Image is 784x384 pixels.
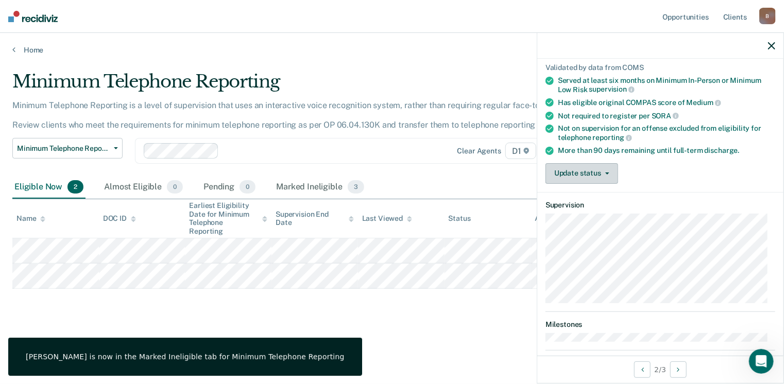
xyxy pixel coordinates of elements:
[634,361,651,378] button: Previous Opportunity
[103,214,136,223] div: DOC ID
[670,361,687,378] button: Next Opportunity
[558,124,775,142] div: Not on supervision for an offense excluded from eligibility for telephone
[16,214,45,223] div: Name
[8,11,58,22] img: Recidiviz
[759,8,776,24] div: B
[546,201,775,210] dt: Supervision
[17,144,110,153] span: Minimum Telephone Reporting
[167,180,183,194] span: 0
[535,214,583,223] div: Assigned to
[589,85,635,93] span: supervision
[505,143,536,159] span: D1
[348,180,364,194] span: 3
[189,201,267,236] div: Earliest Eligibility Date for Minimum Telephone Reporting
[546,63,775,72] div: Validated by data from COMS
[546,163,618,184] button: Update status
[652,112,679,120] span: SORA
[12,71,601,100] div: Minimum Telephone Reporting
[240,180,255,194] span: 0
[705,146,740,154] span: discharge.
[558,76,775,94] div: Served at least six months on Minimum In-Person or Minimum Low Risk
[362,214,412,223] div: Last Viewed
[457,147,501,155] div: Clear agents
[687,98,721,107] span: Medium
[276,210,354,228] div: Supervision End Date
[449,214,471,223] div: Status
[12,45,772,55] a: Home
[67,180,83,194] span: 2
[546,320,775,329] dt: Milestones
[201,176,258,199] div: Pending
[537,356,783,383] div: 2 / 3
[558,98,775,107] div: Has eligible original COMPAS score of
[749,349,774,374] iframe: Intercom live chat
[12,100,596,130] p: Minimum Telephone Reporting is a level of supervision that uses an interactive voice recognition ...
[274,176,366,199] div: Marked Ineligible
[102,176,185,199] div: Almost Eligible
[558,111,775,120] div: Not required to register per
[558,146,775,155] div: More than 90 days remaining until full-term
[593,133,633,142] span: reporting
[26,352,345,361] div: [PERSON_NAME] is now in the Marked Ineligible tab for Minimum Telephone Reporting
[12,176,86,199] div: Eligible Now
